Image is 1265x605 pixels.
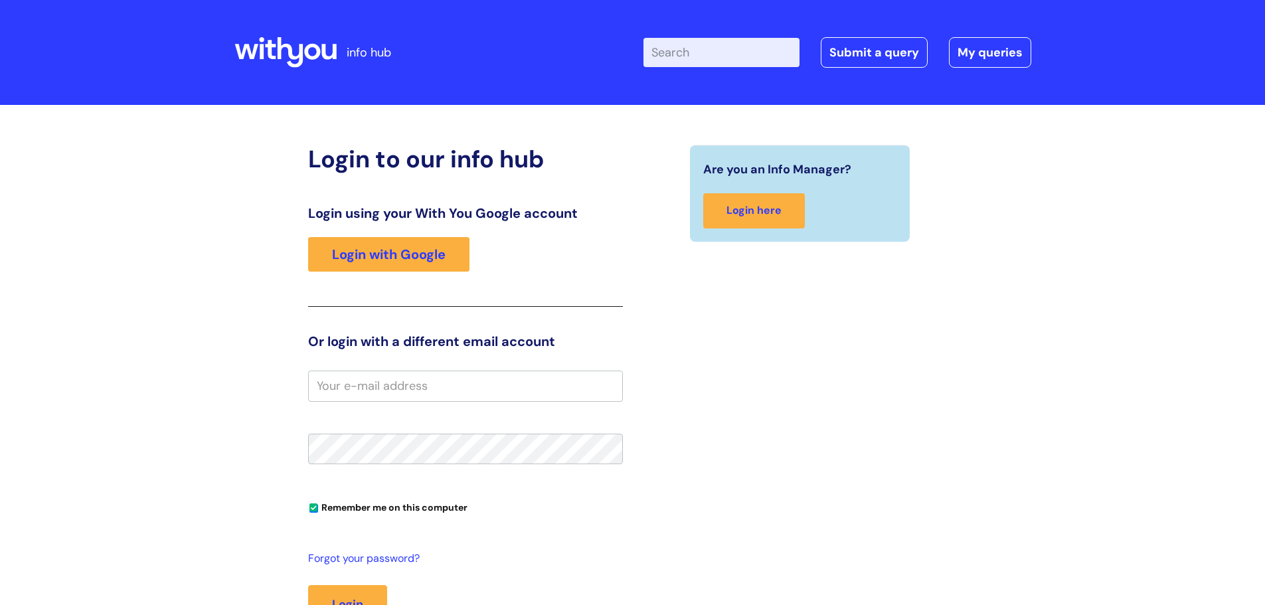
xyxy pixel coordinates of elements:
a: Forgot your password? [308,549,616,568]
h3: Login using your With You Google account [308,205,623,221]
input: Remember me on this computer [309,504,318,513]
a: My queries [949,37,1031,68]
a: Login here [703,193,805,228]
a: Submit a query [821,37,928,68]
input: Search [643,38,800,67]
div: You can uncheck this option if you're logging in from a shared device [308,496,623,517]
label: Remember me on this computer [308,499,467,513]
p: info hub [347,42,391,63]
h3: Or login with a different email account [308,333,623,349]
a: Login with Google [308,237,469,272]
h2: Login to our info hub [308,145,623,173]
span: Are you an Info Manager? [703,159,851,180]
input: Your e-mail address [308,371,623,401]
